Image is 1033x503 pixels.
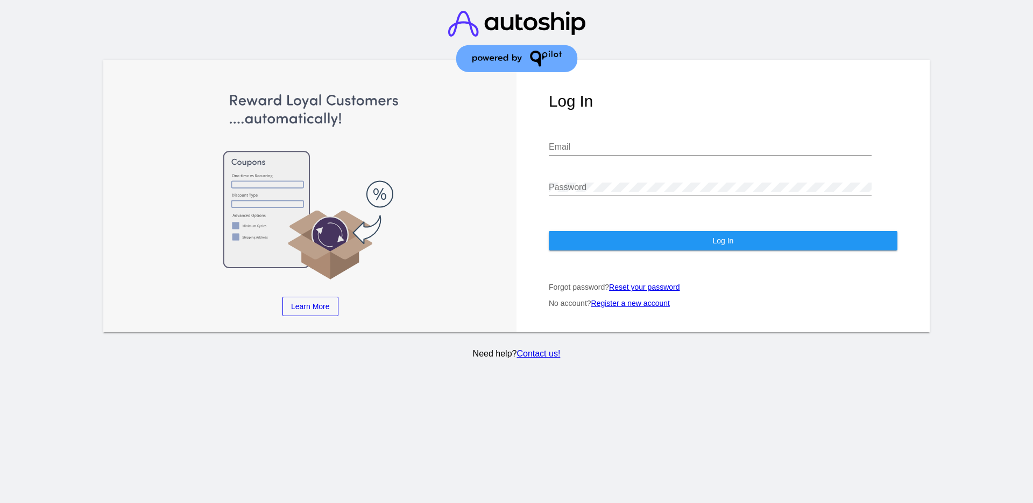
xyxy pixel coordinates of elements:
[549,142,872,152] input: Email
[549,283,897,291] p: Forgot password?
[712,236,733,245] span: Log In
[549,231,897,250] button: Log In
[549,92,897,110] h1: Log In
[291,302,330,311] span: Learn More
[102,349,932,359] p: Need help?
[282,297,338,316] a: Learn More
[609,283,680,291] a: Reset your password
[591,299,670,308] a: Register a new account
[516,349,560,358] a: Contact us!
[549,299,897,308] p: No account?
[136,92,485,281] img: Apply Coupons Automatically to Scheduled Orders with QPilot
